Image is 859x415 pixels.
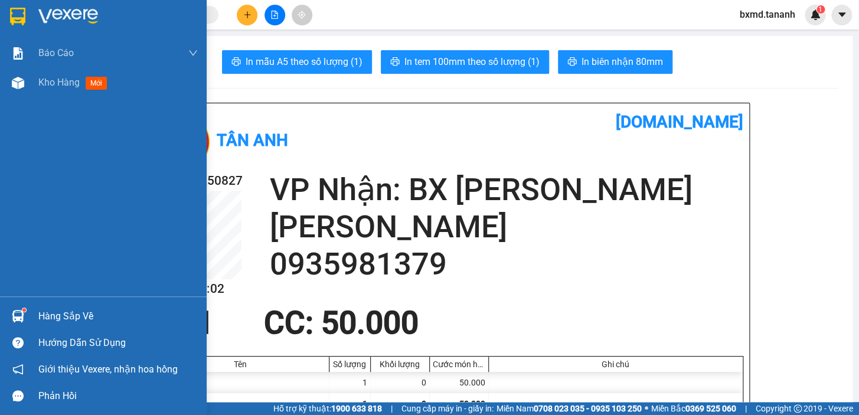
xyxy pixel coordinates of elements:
[38,45,74,60] span: Báo cáo
[404,54,540,69] span: In tem 100mm theo số lượng (1)
[837,9,847,20] span: caret-down
[810,9,821,20] img: icon-new-feature
[38,308,198,325] div: Hàng sắp về
[534,404,642,413] strong: 0708 023 035 - 0935 103 250
[582,54,663,69] span: In biên nhận 80mm
[401,402,494,415] span: Cung cấp máy in - giấy in:
[12,364,24,375] span: notification
[391,402,393,415] span: |
[831,5,852,25] button: caret-down
[10,8,25,25] img: logo-vxr
[459,399,485,409] span: 50.000
[567,57,577,68] span: printer
[38,362,178,377] span: Giới thiệu Vexere, nhận hoa hồng
[390,57,400,68] span: printer
[231,57,241,68] span: printer
[371,372,430,393] div: 0
[38,387,198,405] div: Phản hồi
[152,372,329,393] div: 1 KIỆN (Khác)
[38,334,198,352] div: Hướng dẫn sử dụng
[497,402,642,415] span: Miền Nam
[730,7,805,22] span: bxmd.tananh
[433,360,485,369] div: Cước món hàng
[362,399,367,409] span: 1
[292,5,312,25] button: aim
[270,208,743,246] h2: [PERSON_NAME]
[331,404,382,413] strong: 1900 633 818
[818,5,822,14] span: 1
[685,404,736,413] strong: 0369 525 060
[430,372,489,393] div: 50.000
[12,337,24,348] span: question-circle
[264,5,285,25] button: file-add
[243,11,252,19] span: plus
[492,360,740,369] div: Ghi chú
[237,5,257,25] button: plus
[12,47,24,60] img: solution-icon
[217,130,288,150] b: Tân Anh
[332,360,367,369] div: Số lượng
[12,77,24,89] img: warehouse-icon
[257,305,426,341] div: CC : 50.000
[793,404,802,413] span: copyright
[38,77,80,88] span: Kho hàng
[270,246,743,283] h2: 0935981379
[558,50,672,74] button: printerIn biên nhận 80mm
[155,360,326,369] div: Tên
[12,390,24,401] span: message
[222,50,372,74] button: printerIn mẫu A5 theo số lượng (1)
[270,171,743,208] h2: VP Nhận: BX [PERSON_NAME]
[12,310,24,322] img: warehouse-icon
[86,77,107,90] span: mới
[651,402,736,415] span: Miền Bắc
[381,50,549,74] button: printerIn tem 100mm theo số lượng (1)
[422,399,426,409] span: 0
[745,402,747,415] span: |
[329,372,371,393] div: 1
[374,360,426,369] div: Khối lượng
[298,11,306,19] span: aim
[270,11,279,19] span: file-add
[616,112,743,132] b: [DOMAIN_NAME]
[816,5,825,14] sup: 1
[22,308,26,312] sup: 1
[188,48,198,58] span: down
[645,406,648,411] span: ⚪️
[246,54,362,69] span: In mẫu A5 theo số lượng (1)
[273,402,382,415] span: Hỗ trợ kỹ thuật:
